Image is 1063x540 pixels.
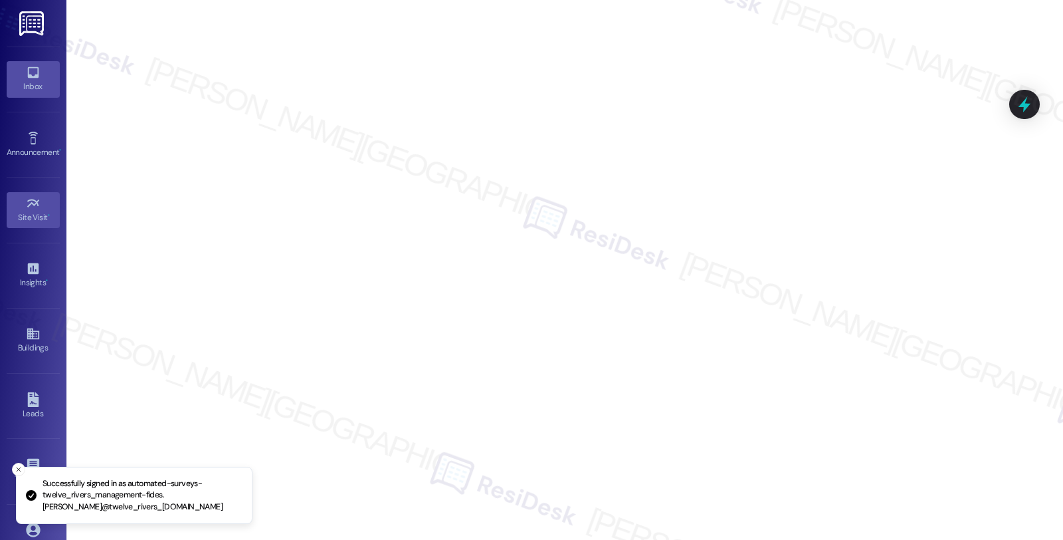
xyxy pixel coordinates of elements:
[7,323,60,358] a: Buildings
[7,257,60,293] a: Insights •
[7,388,60,424] a: Leads
[48,211,50,220] span: •
[19,11,47,36] img: ResiDesk Logo
[7,192,60,228] a: Site Visit •
[12,463,25,476] button: Close toast
[43,478,241,513] p: Successfully signed in as automated-surveys-twelve_rivers_management-fides.[PERSON_NAME]@twelve_r...
[59,146,61,155] span: •
[7,61,60,97] a: Inbox
[46,276,48,285] span: •
[7,454,60,489] a: Templates •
